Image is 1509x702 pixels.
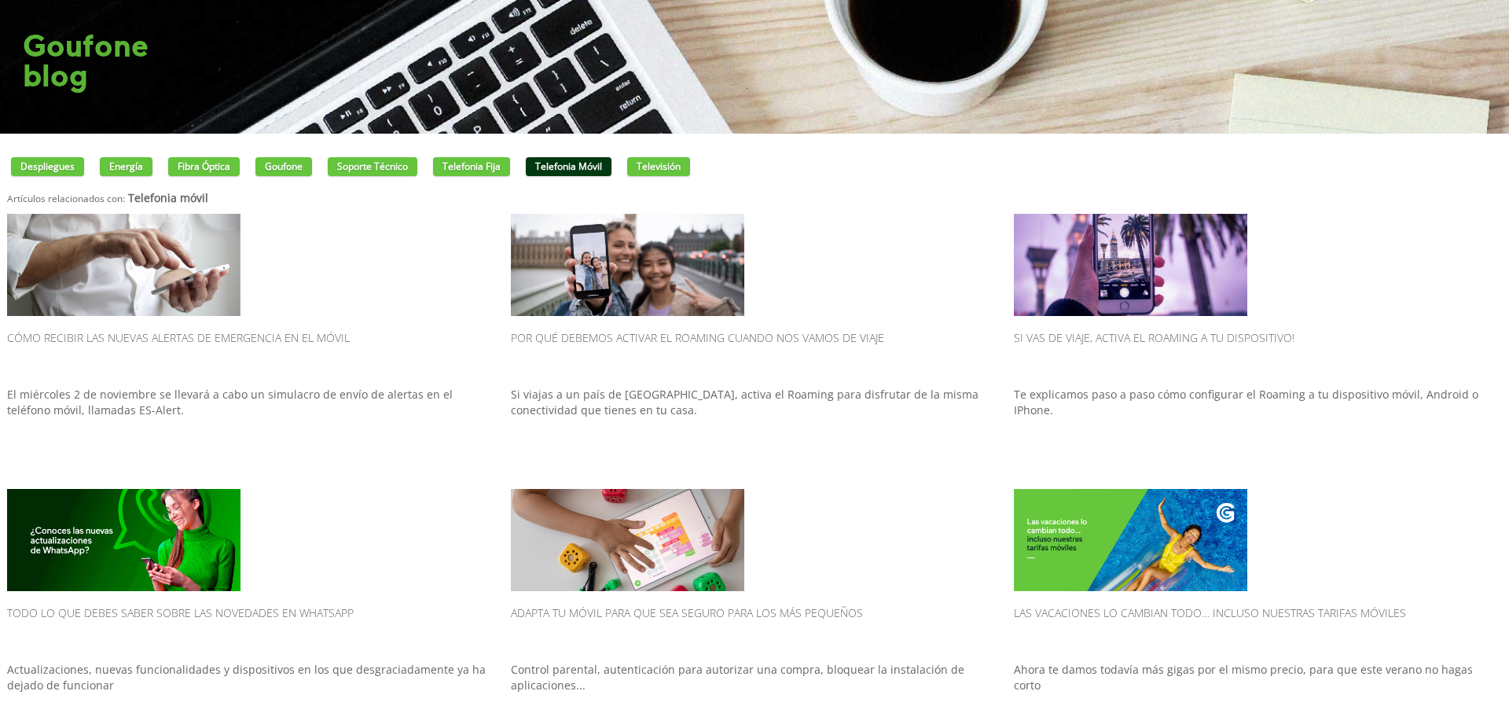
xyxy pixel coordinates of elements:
[7,214,240,316] img: ...
[100,157,152,176] a: Energía
[7,599,495,654] h2: Todo lo que debes saber sobre las novedades en WhatsApp
[7,387,495,465] p: El miércoles 2 de noviembre se llevará a cabo un simulacro de envío de alertas en el teléfono móv...
[511,387,999,465] p: Si viajas a un país de [GEOGRAPHIC_DATA], activa el Roaming para disfrutar de la misma conectivid...
[255,157,312,176] a: Goufone
[328,157,417,176] a: Soporte técnico
[526,157,611,176] a: Telefonia móvil
[7,489,240,591] img: ...
[1014,214,1502,465] a: Si vas de viaje, activa el Roaming a tu dispositivo! Te explicamos paso a paso cómo configurar el...
[511,599,999,654] h2: Adapta tu móvil para que sea seguro para los más pequeños
[128,190,208,205] strong: Telefonia móvil
[7,192,125,204] small: Artículos relacionados con:
[627,157,690,176] a: Televisión
[23,31,149,91] h1: Goufone blog
[1014,214,1247,316] img: ...
[511,489,744,591] img: ...
[1014,599,1502,654] h2: Las vacaciones lo cambian todo… incluso nuestras tarifas móviles
[168,157,240,176] a: Fibra óptica
[7,324,495,379] h2: Cómo recibir las nuevas alertas de emergencia en el móvil
[1014,324,1502,379] h2: Si vas de viaje, activa el Roaming a tu dispositivo!
[511,214,999,465] a: Por qué debemos activar el Roaming cuando nos vamos de viaje Si viajas a un país de [GEOGRAPHIC_D...
[433,157,510,176] a: Telefonia fija
[511,324,999,379] h2: Por qué debemos activar el Roaming cuando nos vamos de viaje
[1014,489,1247,591] img: ...
[11,157,84,176] a: Despliegues
[7,214,495,465] a: Cómo recibir las nuevas alertas de emergencia en el móvil El miércoles 2 de noviembre se llevará ...
[511,214,744,316] img: ...
[1014,387,1502,465] p: Te explicamos paso a paso cómo configurar el Roaming a tu dispositivo móvil, Android o IPhone.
